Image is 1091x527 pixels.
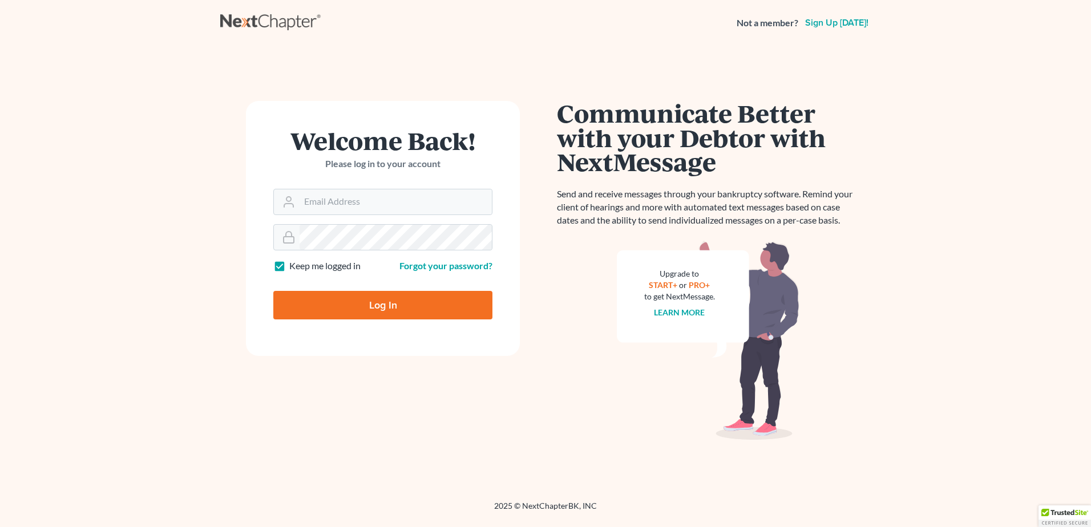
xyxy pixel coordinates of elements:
[803,18,871,27] a: Sign up [DATE]!
[289,260,361,273] label: Keep me logged in
[649,280,678,290] a: START+
[273,128,492,153] h1: Welcome Back!
[273,291,492,319] input: Log In
[689,280,710,290] a: PRO+
[273,157,492,171] p: Please log in to your account
[680,280,688,290] span: or
[557,188,859,227] p: Send and receive messages through your bankruptcy software. Remind your client of hearings and mo...
[644,291,715,302] div: to get NextMessage.
[399,260,492,271] a: Forgot your password?
[617,241,799,440] img: nextmessage_bg-59042aed3d76b12b5cd301f8e5b87938c9018125f34e5fa2b7a6b67550977c72.svg
[1039,505,1091,527] div: TrustedSite Certified
[737,17,798,30] strong: Not a member?
[220,500,871,521] div: 2025 © NextChapterBK, INC
[300,189,492,214] input: Email Address
[557,101,859,174] h1: Communicate Better with your Debtor with NextMessage
[644,268,715,279] div: Upgrade to
[654,307,705,317] a: Learn more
